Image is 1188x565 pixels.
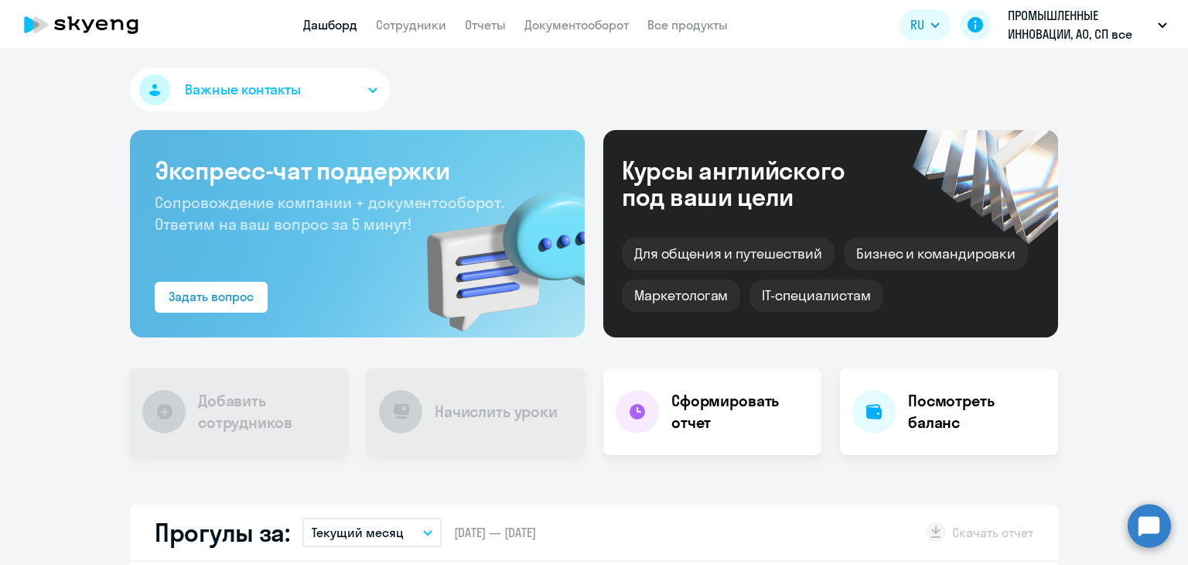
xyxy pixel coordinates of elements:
[622,157,886,210] div: Курсы английского под ваши цели
[155,155,560,186] h3: Экспресс-чат поддержки
[169,287,254,306] div: Задать вопрос
[524,17,629,33] a: Документооборот
[405,163,585,337] img: bg-img
[1000,6,1175,43] button: ПРОМЫШЛЕННЫЕ ИННОВАЦИИ, АО, СП все продукты
[198,390,336,433] h4: Добавить сотрудников
[1008,6,1152,43] p: ПРОМЫШЛЕННЫЕ ИННОВАЦИИ, АО, СП все продукты
[900,9,951,40] button: RU
[622,238,835,270] div: Для общения и путешествий
[312,523,404,542] p: Текущий месяц
[908,390,1046,433] h4: Посмотреть баланс
[155,193,504,234] span: Сопровождение компании + документооборот. Ответим на ваш вопрос за 5 минут!
[465,17,506,33] a: Отчеты
[910,15,924,34] span: RU
[749,279,882,312] div: IT-специалистам
[435,401,558,423] h4: Начислить уроки
[155,517,290,548] h2: Прогулы за:
[671,390,809,433] h4: Сформировать отчет
[302,518,442,547] button: Текущий месяц
[844,238,1028,270] div: Бизнес и командировки
[155,282,268,313] button: Задать вопрос
[185,80,301,100] span: Важные контакты
[622,279,740,312] div: Маркетологам
[647,17,728,33] a: Все продукты
[376,17,446,33] a: Сотрудники
[454,524,536,541] span: [DATE] — [DATE]
[130,68,390,111] button: Важные контакты
[303,17,357,33] a: Дашборд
